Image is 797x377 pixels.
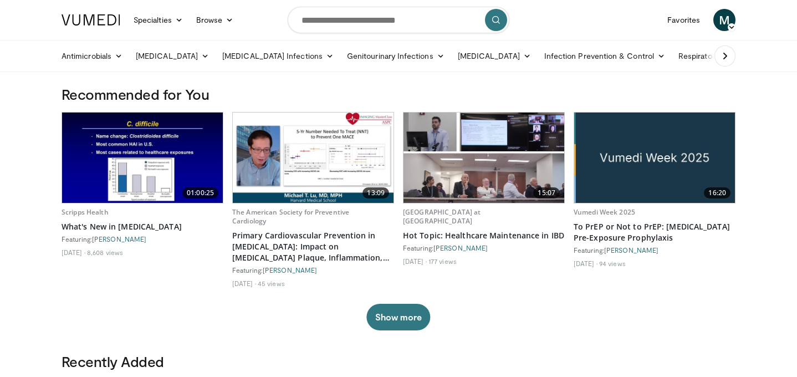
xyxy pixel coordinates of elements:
a: 15:07 [403,113,564,203]
a: [MEDICAL_DATA] [129,45,216,67]
a: Specialties [127,9,190,31]
a: Browse [190,9,241,31]
div: Featuring: [574,246,735,254]
span: 13:09 [362,187,389,198]
a: To PrEP or Not to PrEP: [MEDICAL_DATA] Pre-Exposure Prophylaxis [574,221,735,243]
img: 8828b190-63b7-4755-985f-be01b6c06460.620x360_q85_upscale.jpg [62,113,223,203]
a: [MEDICAL_DATA] Infections [216,45,340,67]
h3: Recommended for You [62,85,735,103]
li: [DATE] [574,259,597,268]
h3: Recently Added [62,353,735,370]
li: 94 views [599,259,626,268]
img: adb1a9ce-fc27-437f-b820-c6ab825aae3d.jpg.620x360_q85_upscale.jpg [574,113,735,203]
input: Search topics, interventions [288,7,509,33]
div: Featuring: [403,243,565,252]
a: Infection Prevention & Control [538,45,672,67]
img: 75ce6aae-53ee-4f55-bfb3-a6a422d5d9d2.620x360_q85_upscale.jpg [403,113,564,203]
a: What's New in [MEDICAL_DATA] [62,221,223,232]
a: 13:09 [233,113,394,203]
a: 16:20 [574,113,735,203]
a: Hot Topic: Healthcare Maintenance in IBD [403,230,565,241]
a: Favorites [661,9,707,31]
li: 45 views [258,279,285,288]
a: [PERSON_NAME] [263,266,317,274]
li: 177 views [428,257,457,266]
span: 15:07 [533,187,560,198]
a: Scripps Health [62,207,109,217]
a: [MEDICAL_DATA] [451,45,538,67]
a: Antimicrobials [55,45,129,67]
a: Genitourinary Infections [340,45,451,67]
a: Respiratory Infections [672,45,775,67]
a: Primary Cardiovascular Prevention in [MEDICAL_DATA]: Impact on [MEDICAL_DATA] Plaque, Inflammatio... [232,230,394,263]
div: Featuring: [62,235,223,243]
a: Vumedi Week 2025 [574,207,635,217]
img: VuMedi Logo [62,14,120,26]
span: 01:00:25 [182,187,218,198]
button: Show more [366,304,430,330]
li: [DATE] [62,248,85,257]
li: [DATE] [232,279,256,288]
span: 16:20 [704,187,730,198]
a: [PERSON_NAME] [604,246,658,254]
a: [GEOGRAPHIC_DATA] at [GEOGRAPHIC_DATA] [403,207,481,226]
img: ba52b756-24ec-4765-9fe1-967e19202544.620x360_q85_upscale.jpg [233,113,394,203]
li: [DATE] [403,257,427,266]
a: 01:00:25 [62,113,223,203]
a: [PERSON_NAME] [92,235,146,243]
a: [PERSON_NAME] [433,244,488,252]
li: 8,608 views [87,248,123,257]
div: Featuring: [232,266,394,274]
a: M [713,9,735,31]
a: The American Society for Preventive Cardiology [232,207,349,226]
